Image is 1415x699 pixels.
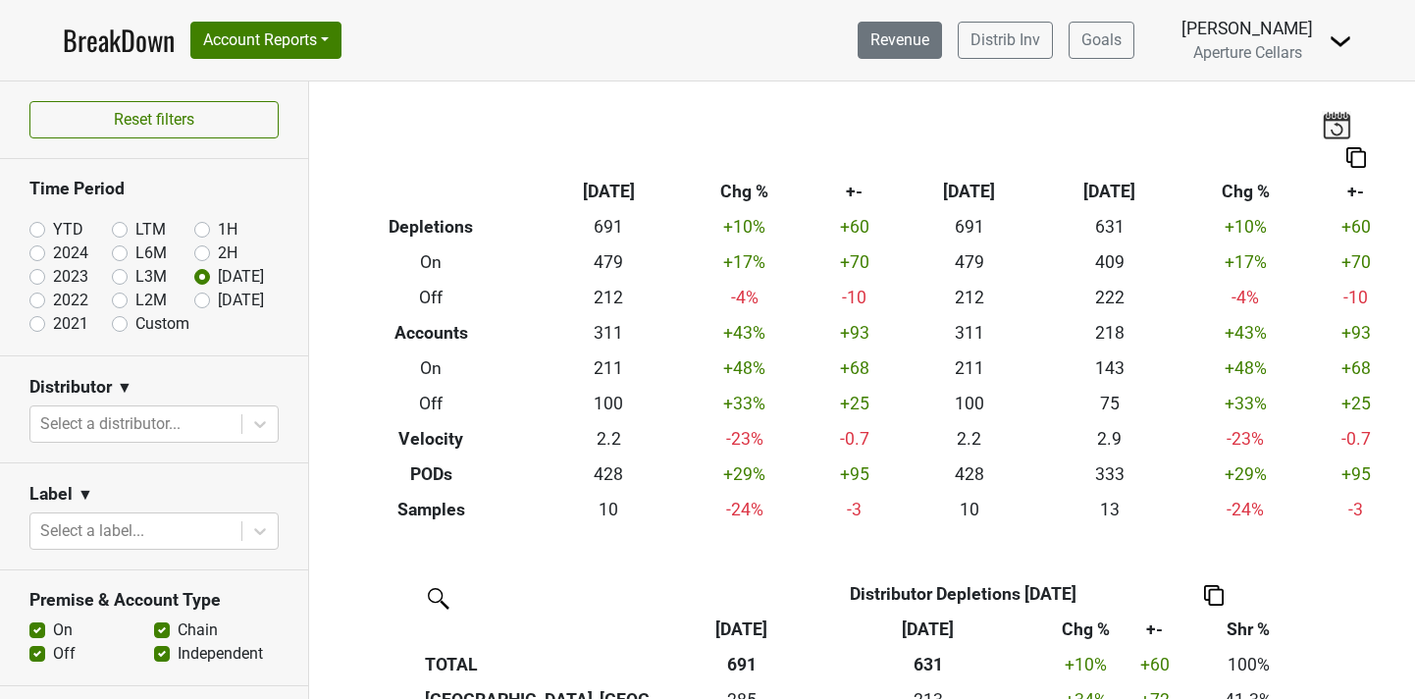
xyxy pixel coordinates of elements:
[1039,245,1179,281] td: 409
[1050,612,1121,647] th: Chg %: activate to sort column ascending
[135,242,167,265] label: L6M
[1311,492,1400,527] td: -3
[899,245,1039,281] td: 479
[324,386,539,421] th: Off
[539,281,679,316] td: 212
[1311,386,1400,421] td: +25
[1065,655,1107,674] span: +10%
[324,457,539,492] th: PODs
[29,377,112,398] h3: Distributor
[899,492,1039,527] td: 10
[899,457,1039,492] td: 428
[858,22,942,59] a: Revenue
[679,421,811,457] td: -23 %
[1039,210,1179,245] td: 631
[677,647,806,682] th: 691
[135,289,167,312] label: L2M
[1346,147,1366,168] img: Copy to clipboard
[1204,585,1224,606] img: Copy to clipboard
[539,492,679,527] td: 10
[1311,316,1400,351] td: +93
[811,421,900,457] td: -0.7
[1179,457,1311,492] td: +29 %
[539,210,679,245] td: 691
[1311,457,1400,492] td: +95
[29,179,279,199] h3: Time Period
[78,483,93,507] span: ▼
[1311,210,1400,245] td: +60
[218,289,264,312] label: [DATE]
[117,376,132,400] span: ▼
[679,210,811,245] td: +10 %
[811,175,900,210] th: +-
[1179,492,1311,527] td: -24 %
[1039,386,1179,421] td: 75
[1179,175,1311,210] th: Chg %
[1311,281,1400,316] td: -10
[53,642,76,666] label: Off
[679,281,811,316] td: -4 %
[1311,245,1400,281] td: +70
[1039,351,1179,387] td: 143
[539,245,679,281] td: 479
[1179,245,1311,281] td: +17 %
[811,351,900,387] td: +68
[1069,22,1134,59] a: Goals
[29,590,279,611] h3: Premise & Account Type
[1311,175,1400,210] th: +-
[53,242,88,265] label: 2024
[899,316,1039,351] td: 311
[679,175,811,210] th: Chg %
[178,642,263,666] label: Independent
[324,245,539,281] th: On
[190,22,341,59] button: Account Reports
[1179,281,1311,316] td: -4 %
[324,351,539,387] th: On
[539,175,679,210] th: [DATE]
[539,351,679,387] td: 211
[53,218,83,242] label: YTD
[539,421,679,457] td: 2.2
[811,316,900,351] td: +93
[1179,210,1311,245] td: +10 %
[1193,43,1302,62] span: Aperture Cellars
[421,612,678,647] th: &nbsp;: activate to sort column ascending
[899,281,1039,316] td: 212
[811,386,900,421] td: +25
[421,647,678,682] th: TOTAL
[1181,16,1313,41] div: [PERSON_NAME]
[1179,316,1311,351] td: +43 %
[1039,281,1179,316] td: 222
[178,618,218,642] label: Chain
[806,576,1121,612] th: Distributor Depletions [DATE]
[679,386,811,421] td: +33 %
[324,492,539,527] th: Samples
[958,22,1053,59] a: Distrib Inv
[135,218,166,242] label: LTM
[679,492,811,527] td: -24 %
[811,245,900,281] td: +70
[29,101,279,138] button: Reset filters
[53,289,88,312] label: 2022
[324,210,539,245] th: Depletions
[218,242,237,265] label: 2H
[1039,492,1179,527] td: 13
[679,457,811,492] td: +29 %
[63,20,175,61] a: BreakDown
[806,647,1050,682] th: 631
[1039,175,1179,210] th: [DATE]
[1121,612,1188,647] th: +-: activate to sort column ascending
[1189,647,1308,682] td: 100%
[899,351,1039,387] td: 211
[218,218,237,242] label: 1H
[1322,111,1351,138] img: last_updated_date
[1039,457,1179,492] td: 333
[679,245,811,281] td: +17 %
[53,265,88,289] label: 2023
[1189,612,1308,647] th: Shr %: activate to sort column ascending
[811,457,900,492] td: +95
[899,210,1039,245] td: 691
[53,312,88,336] label: 2021
[539,316,679,351] td: 311
[539,457,679,492] td: 428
